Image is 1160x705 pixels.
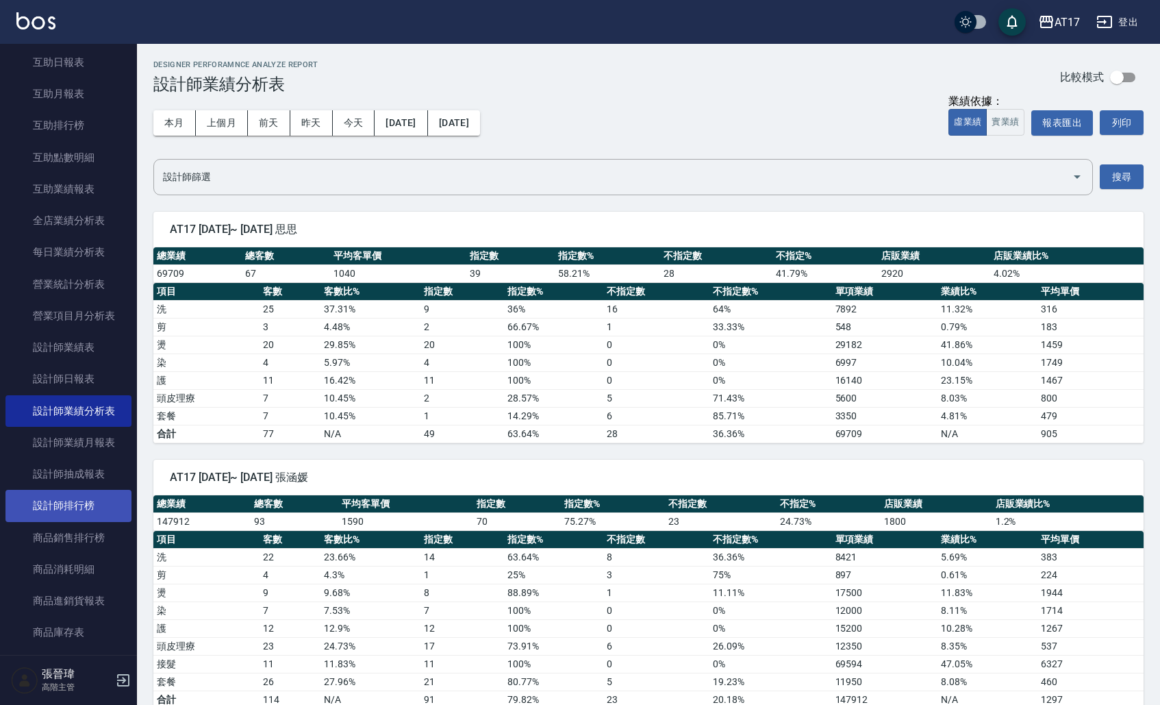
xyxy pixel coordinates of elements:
th: 不指定數% [709,531,831,549]
td: 套餐 [153,673,260,691]
td: 41.86 % [937,336,1037,354]
td: 23.66 % [320,548,420,566]
td: 537 [1037,637,1144,655]
td: 9 [420,300,504,318]
span: AT17 [DATE]~ [DATE] 思思 [170,223,1127,236]
th: 平均客單價 [330,247,466,265]
td: 93 [251,512,338,530]
th: 不指定% [772,247,878,265]
a: 設計師抽成報表 [5,458,131,490]
td: 70 [473,512,561,530]
td: 接髮 [153,655,260,673]
td: 7 [260,389,320,407]
th: 指定數 [473,495,561,513]
a: 營業統計分析表 [5,269,131,300]
td: 80.77 % [504,673,604,691]
button: save [998,8,1026,36]
a: 設計師業績表 [5,332,131,363]
td: 1800 [881,512,992,530]
td: 28 [660,264,772,282]
button: 昨天 [290,110,333,136]
th: 指定數% [504,531,604,549]
td: 1714 [1037,602,1144,619]
td: 26.09 % [709,637,831,655]
button: 實業績 [986,109,1024,136]
td: 頭皮理療 [153,389,260,407]
a: 設計師業績月報表 [5,427,131,458]
td: 5 [603,389,709,407]
td: 4.3 % [320,566,420,584]
td: 0.61 % [937,566,1037,584]
td: 897 [832,566,938,584]
td: 1 [420,566,504,584]
button: 登出 [1091,10,1144,35]
input: 選擇設計師 [160,165,1066,189]
th: 總業績 [153,495,251,513]
td: 12 [420,619,504,637]
td: 0 % [709,371,831,389]
td: 11 [420,655,504,673]
td: 23 [665,512,776,530]
th: 客數 [260,283,320,301]
td: 29182 [832,336,938,354]
a: 營業項目月分析表 [5,300,131,332]
a: 商品庫存盤點表 [5,649,131,680]
td: 4 [420,354,504,371]
th: 指定數% [555,247,660,265]
td: 0 % [709,354,831,371]
td: 224 [1037,566,1144,584]
td: 剪 [153,318,260,336]
table: a dense table [153,495,1144,531]
td: 75 % [709,566,831,584]
a: 互助業績報表 [5,173,131,205]
td: 69709 [153,264,242,282]
p: 比較模式 [1060,70,1104,84]
a: 全店業績分析表 [5,205,131,236]
td: 護 [153,619,260,637]
td: 4 [260,354,320,371]
td: 21 [420,673,504,691]
td: 28 [603,425,709,443]
td: 100 % [504,354,604,371]
td: 77 [260,425,320,443]
th: 項目 [153,531,260,549]
td: 10.45 % [320,407,420,425]
td: 8.08 % [937,673,1037,691]
th: 店販業績比% [992,495,1144,513]
td: 69594 [832,655,938,673]
td: 12350 [832,637,938,655]
td: N/A [937,425,1037,443]
th: 不指定數 [665,495,776,513]
th: 單項業績 [832,283,938,301]
td: 19.23 % [709,673,831,691]
td: 88.89 % [504,584,604,602]
td: 39 [466,264,555,282]
td: 69709 [832,425,938,443]
td: 14.29 % [504,407,604,425]
td: 800 [1037,389,1144,407]
th: 業績比% [937,531,1037,549]
th: 指定數% [561,495,665,513]
th: 平均單價 [1037,283,1144,301]
td: 460 [1037,673,1144,691]
th: 平均客單價 [338,495,473,513]
td: 7.53 % [320,602,420,619]
td: 12 [260,619,320,637]
a: 商品庫存表 [5,617,131,648]
td: 8.35 % [937,637,1037,655]
td: 8.11 % [937,602,1037,619]
td: 護 [153,371,260,389]
button: [DATE] [375,110,427,136]
td: 41.79 % [772,264,878,282]
button: 列印 [1100,110,1144,135]
td: 剪 [153,566,260,584]
td: 染 [153,602,260,619]
th: 店販業績 [878,247,990,265]
td: 6 [603,407,709,425]
a: 設計師排行榜 [5,490,131,521]
td: 7892 [832,300,938,318]
th: 不指定數 [603,283,709,301]
td: 1 [603,318,709,336]
td: 49 [420,425,504,443]
td: 套餐 [153,407,260,425]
